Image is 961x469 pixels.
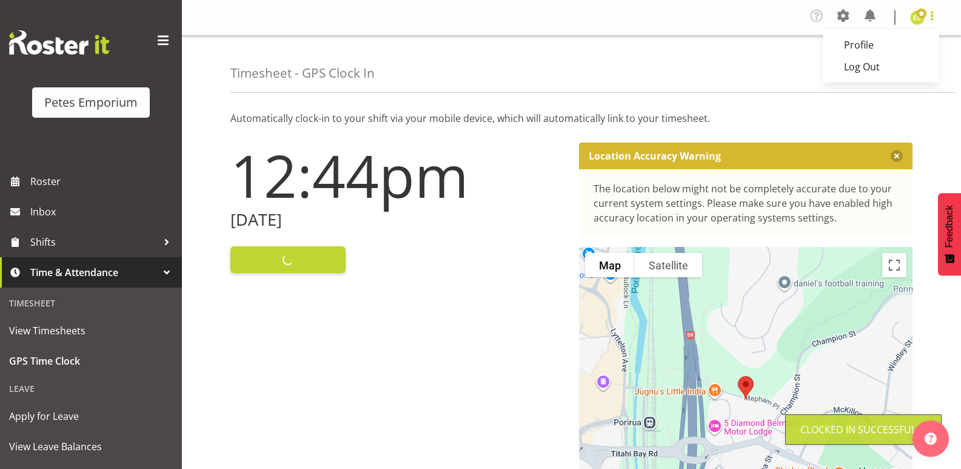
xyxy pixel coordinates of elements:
span: Apply for Leave [9,407,173,425]
img: help-xxl-2.png [925,433,937,445]
div: Petes Emporium [44,93,138,112]
span: View Leave Balances [9,437,173,456]
h4: Timesheet - GPS Clock In [230,66,375,80]
a: Apply for Leave [3,401,179,431]
h1: 12:44pm [230,143,564,208]
span: GPS Time Clock [9,352,173,370]
p: Location Accuracy Warning [589,150,721,162]
button: Toggle fullscreen view [882,253,906,277]
a: View Timesheets [3,315,179,346]
a: Log Out [823,56,939,78]
span: Inbox [30,203,176,221]
div: Timesheet [3,291,179,315]
span: Feedback [944,205,955,248]
a: Profile [823,34,939,56]
div: Leave [3,376,179,401]
button: Show satellite imagery [635,253,702,277]
span: Roster [30,172,176,191]
span: View Timesheets [9,322,173,340]
span: Time & Attendance [30,263,158,282]
button: Close message [891,150,903,162]
button: Feedback - Show survey [938,193,961,275]
div: The location below might not be completely accurate due to your current system settings. Please m... [594,181,899,225]
button: Show street map [585,253,635,277]
img: Rosterit website logo [9,30,109,55]
div: Clocked in Successfully [800,422,926,437]
img: emma-croft7499.jpg [910,10,925,25]
a: View Leave Balances [3,431,179,462]
h2: [DATE] [230,211,564,229]
p: Automatically clock-in to your shift via your mobile device, which will automatically link to you... [230,111,912,126]
span: Shifts [30,233,158,251]
a: GPS Time Clock [3,346,179,376]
